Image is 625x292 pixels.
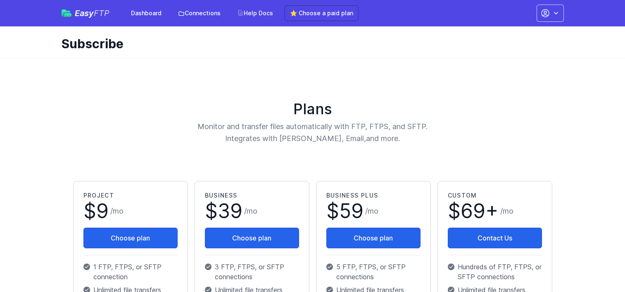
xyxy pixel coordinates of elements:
[326,191,421,200] h2: Business Plus
[83,201,109,221] span: $
[113,207,124,215] span: mo
[205,262,299,282] p: 3 FTP, FTPS, or SFTP connections
[62,36,557,51] h1: Subscribe
[218,199,242,223] span: 39
[83,262,178,282] p: 1 FTP, FTPS, or SFTP connection
[126,6,166,21] a: Dashboard
[232,6,278,21] a: Help Docs
[247,207,257,215] span: mo
[173,6,226,21] a: Connections
[151,120,475,145] p: Monitor and transfer files automatically with FTP, FTPS, and SFTP. Integrates with [PERSON_NAME],...
[244,205,257,217] span: /
[584,251,615,282] iframe: Drift Widget Chat Controller
[83,228,178,248] button: Choose plan
[326,228,421,248] button: Choose plan
[62,9,109,17] a: EasyFTP
[110,205,124,217] span: /
[448,191,542,200] h2: Custom
[205,191,299,200] h2: Business
[205,201,242,221] span: $
[70,101,556,117] h1: Plans
[285,5,359,21] a: ⭐ Choose a paid plan
[339,199,364,223] span: 59
[448,228,542,248] a: Contact Us
[83,191,178,200] h2: Project
[94,8,109,18] span: FTP
[75,9,109,17] span: Easy
[448,262,542,282] p: Hundreds of FTP, FTPS, or SFTP connections
[205,228,299,248] button: Choose plan
[461,199,499,223] span: 69+
[62,9,71,17] img: easyftp_logo.png
[448,201,499,221] span: $
[96,199,109,223] span: 9
[368,207,378,215] span: mo
[326,201,364,221] span: $
[326,262,421,282] p: 5 FTP, FTPS, or SFTP connections
[500,205,513,217] span: /
[503,207,513,215] span: mo
[365,205,378,217] span: /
